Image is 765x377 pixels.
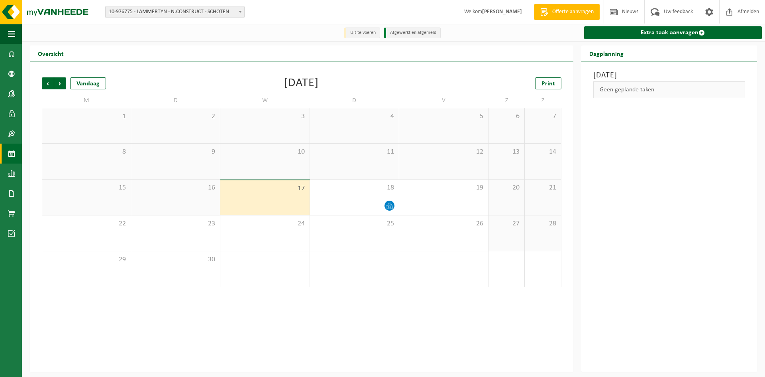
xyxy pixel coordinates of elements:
span: 30 [135,255,216,264]
span: 11 [314,148,395,156]
span: 9 [135,148,216,156]
span: Volgende [54,77,66,89]
span: 13 [492,148,520,156]
span: 21 [529,184,557,192]
span: 7 [529,112,557,121]
h2: Dagplanning [581,45,632,61]
span: 29 [46,255,127,264]
span: 22 [46,219,127,228]
span: 24 [224,219,305,228]
li: Uit te voeren [344,28,380,38]
span: Offerte aanvragen [550,8,596,16]
td: Z [525,93,561,108]
span: 15 [46,184,127,192]
span: 20 [492,184,520,192]
li: Afgewerkt en afgemeld [384,28,441,38]
td: D [310,93,399,108]
span: 5 [403,112,484,121]
span: 10 [224,148,305,156]
div: [DATE] [284,77,319,89]
h3: [DATE] [593,69,745,81]
span: 19 [403,184,484,192]
span: 18 [314,184,395,192]
td: W [220,93,310,108]
td: V [399,93,488,108]
span: 28 [529,219,557,228]
a: Offerte aanvragen [534,4,600,20]
span: 14 [529,148,557,156]
a: Print [535,77,561,89]
span: 10-976775 - LAMMERTYN - N.CONSTRUCT - SCHOTEN [106,6,244,18]
span: 26 [403,219,484,228]
span: 6 [492,112,520,121]
strong: [PERSON_NAME] [482,9,522,15]
span: 4 [314,112,395,121]
span: 17 [224,184,305,193]
span: 8 [46,148,127,156]
td: D [131,93,220,108]
span: 16 [135,184,216,192]
span: 12 [403,148,484,156]
a: Extra taak aanvragen [584,26,762,39]
td: M [42,93,131,108]
span: 1 [46,112,127,121]
span: 2 [135,112,216,121]
span: 10-976775 - LAMMERTYN - N.CONSTRUCT - SCHOTEN [105,6,245,18]
td: Z [488,93,525,108]
h2: Overzicht [30,45,72,61]
span: Vorige [42,77,54,89]
div: Geen geplande taken [593,81,745,98]
span: 3 [224,112,305,121]
span: 27 [492,219,520,228]
div: Vandaag [70,77,106,89]
span: Print [541,81,555,87]
span: 23 [135,219,216,228]
span: 25 [314,219,395,228]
